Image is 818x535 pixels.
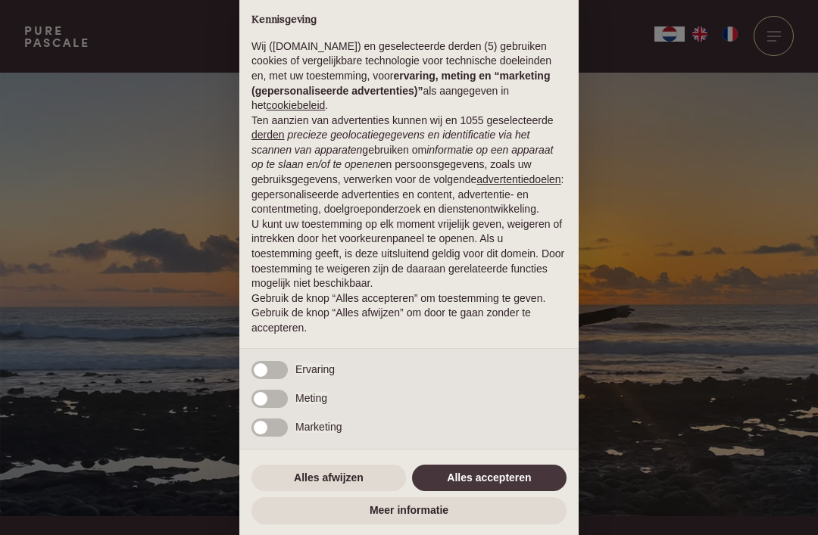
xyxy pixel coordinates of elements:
strong: ervaring, meting en “marketing (gepersonaliseerde advertenties)” [251,70,550,97]
p: U kunt uw toestemming op elk moment vrijelijk geven, weigeren of intrekken door het voorkeurenpan... [251,217,567,291]
button: derden [251,128,285,143]
span: Ervaring [295,363,335,375]
button: advertentiedoelen [476,173,560,188]
a: cookiebeleid [266,99,325,111]
span: Meting [295,392,327,404]
span: Marketing [295,421,342,433]
button: Alles afwijzen [251,465,406,492]
p: Wij ([DOMAIN_NAME]) en geselecteerde derden (5) gebruiken cookies of vergelijkbare technologie vo... [251,39,567,114]
button: Alles accepteren [412,465,567,492]
h2: Kennisgeving [251,14,567,27]
p: Gebruik de knop “Alles accepteren” om toestemming te geven. Gebruik de knop “Alles afwijzen” om d... [251,291,567,336]
p: Ten aanzien van advertenties kunnen wij en 1055 geselecteerde gebruiken om en persoonsgegevens, z... [251,114,567,217]
em: precieze geolocatiegegevens en identificatie via het scannen van apparaten [251,129,529,156]
button: Meer informatie [251,497,567,524]
em: informatie op een apparaat op te slaan en/of te openen [251,144,554,171]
